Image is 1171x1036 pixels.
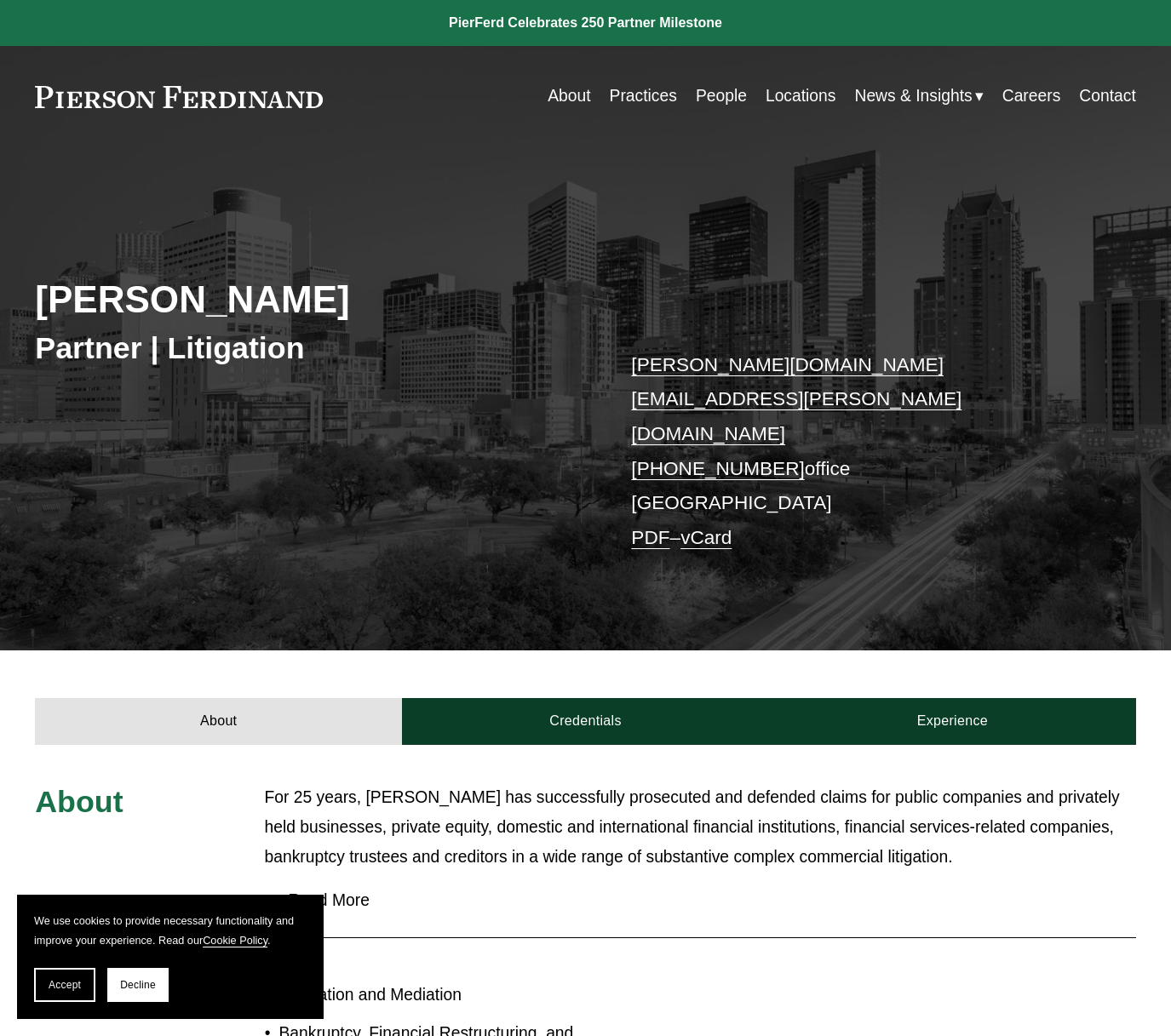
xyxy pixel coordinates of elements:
[548,80,590,113] a: About
[34,968,95,1002] button: Accept
[34,912,307,951] p: We use cookies to provide necessary functionality and improve your experience. Read our .
[35,277,585,322] h2: [PERSON_NAME]
[277,891,1136,910] span: Read More
[631,354,961,444] a: [PERSON_NAME][DOMAIN_NAME][EMAIL_ADDRESS][PERSON_NAME][DOMAIN_NAME]
[631,348,1090,556] p: office [GEOGRAPHIC_DATA] –
[279,981,586,1010] p: Arbitration and Mediation
[17,895,324,1019] section: Cookie banner
[35,329,585,367] h3: Partner | Litigation
[854,80,983,113] a: folder dropdown
[35,785,123,819] span: About
[766,80,836,113] a: Locations
[107,968,169,1002] button: Decline
[1002,80,1061,113] a: Careers
[680,527,732,548] a: vCard
[49,979,81,991] span: Accept
[1079,80,1135,113] a: Contact
[854,82,972,112] span: News & Insights
[203,935,267,947] a: Cookie Policy
[265,783,1136,872] p: For 25 years, [PERSON_NAME] has successfully prosecuted and defended claims for public companies ...
[696,80,747,113] a: People
[402,698,769,746] a: Credentials
[769,698,1136,746] a: Experience
[610,80,677,113] a: Practices
[265,879,1136,923] button: Read More
[35,698,402,746] a: About
[631,527,669,548] a: PDF
[631,458,804,479] a: [PHONE_NUMBER]
[120,979,156,991] span: Decline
